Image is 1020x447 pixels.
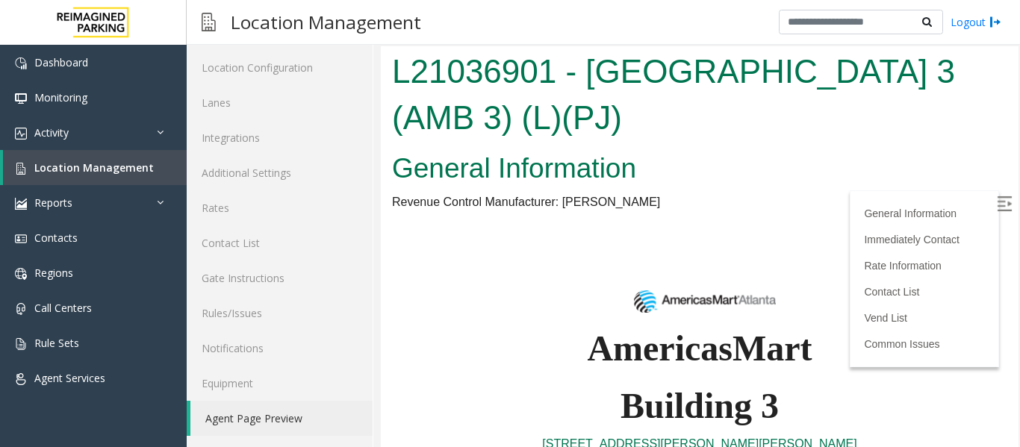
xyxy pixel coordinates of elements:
a: Additional Settings [187,155,373,190]
img: 'icon' [15,128,27,140]
a: Contact List [483,240,538,251]
a: Equipment [187,366,373,401]
a: Location Management [3,150,187,185]
a: Lanes [187,85,373,120]
img: 'icon' [15,373,27,385]
img: 'icon' [15,93,27,104]
a: Immediately Contact [483,187,579,199]
a: Agent Page Preview [190,401,373,436]
span: Dashboard [34,55,88,69]
h3: Location Management [223,4,429,40]
span: Contacts [34,231,78,245]
span: Agent Services [34,371,105,385]
img: Open/Close Sidebar Menu [616,150,631,165]
img: 'icon' [15,198,27,210]
a: Gate Instructions [187,260,373,296]
span: Regions [34,266,73,280]
img: 'icon' [15,268,27,280]
span: Reports [34,196,72,210]
a: Rate Information [483,213,561,225]
img: 'icon' [15,57,27,69]
span: Activity [34,125,69,140]
img: logout [989,14,1001,30]
h1: L21036901 - [GEOGRAPHIC_DATA] 3 (AMB 3) (L)(PJ) [11,2,626,94]
a: [STREET_ADDRESS][PERSON_NAME][PERSON_NAME] [161,391,476,404]
a: Logout [951,14,1001,30]
img: 'icon' [15,338,27,350]
a: Rates [187,190,373,225]
span: Building 3 [240,340,398,379]
h2: General Information [11,103,626,142]
span: Monitoring [34,90,87,104]
a: General Information [483,161,576,173]
a: Notifications [187,331,373,366]
a: Rules/Issues [187,296,373,331]
a: Location Configuration [187,50,373,85]
span: Call Centers [34,301,92,315]
span: Location Management [34,160,154,175]
a: Integrations [187,120,373,155]
img: pageIcon [202,4,216,40]
a: Vend List [483,266,526,278]
img: 'icon' [15,163,27,175]
span: Rule Sets [34,336,79,350]
a: Contact List [187,225,373,260]
span: Revenue Control Manufacturer: [PERSON_NAME] [11,149,279,162]
span: AmericasMart [206,282,431,322]
img: 'icon' [15,303,27,315]
img: 'icon' [15,233,27,245]
a: Common Issues [483,292,559,304]
img: 1e4c05cc1fe44dd4a83f933b26cf0698.jpg [243,239,396,274]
